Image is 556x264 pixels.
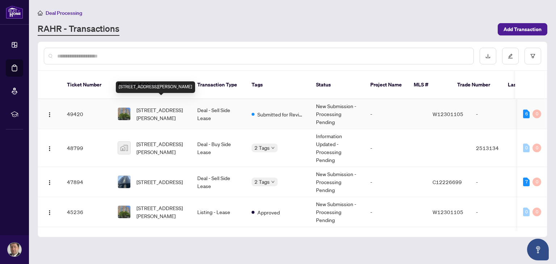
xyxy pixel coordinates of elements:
[485,54,490,59] span: download
[44,176,55,188] button: Logo
[191,99,246,129] td: Deal - Sell Side Lease
[191,167,246,197] td: Deal - Sell Side Lease
[6,5,23,19] img: logo
[271,180,275,184] span: down
[38,10,43,16] span: home
[310,71,365,99] th: Status
[532,110,541,118] div: 0
[136,178,183,186] span: [STREET_ADDRESS]
[523,208,530,216] div: 0
[525,48,541,64] button: filter
[532,208,541,216] div: 0
[451,71,502,99] th: Trade Number
[118,142,130,154] img: thumbnail-img
[191,129,246,167] td: Deal - Buy Side Lease
[480,48,496,64] button: download
[61,129,112,167] td: 48799
[310,167,365,197] td: New Submission - Processing Pending
[433,111,463,117] span: W12301105
[365,197,427,227] td: -
[191,71,246,99] th: Transaction Type
[118,108,130,120] img: thumbnail-img
[408,71,451,99] th: MLS #
[365,167,427,197] td: -
[508,54,513,59] span: edit
[523,144,530,152] div: 0
[365,129,427,167] td: -
[46,10,82,16] span: Deal Processing
[433,209,463,215] span: W12301105
[254,144,270,152] span: 2 Tags
[433,179,462,185] span: C12226699
[365,99,427,129] td: -
[118,176,130,188] img: thumbnail-img
[504,24,542,35] span: Add Transaction
[523,178,530,186] div: 7
[470,197,521,227] td: -
[61,71,112,99] th: Ticket Number
[502,48,519,64] button: edit
[310,99,365,129] td: New Submission - Processing Pending
[61,197,112,227] td: 45236
[116,81,195,93] div: [STREET_ADDRESS][PERSON_NAME]
[38,23,119,36] a: RAHR - Transactions
[310,129,365,167] td: Information Updated - Processing Pending
[136,204,186,220] span: [STREET_ADDRESS][PERSON_NAME]
[470,129,521,167] td: 2513134
[257,208,280,216] span: Approved
[44,142,55,154] button: Logo
[136,106,186,122] span: [STREET_ADDRESS][PERSON_NAME]
[47,180,52,186] img: Logo
[532,144,541,152] div: 0
[498,23,547,35] button: Add Transaction
[257,110,304,118] span: Submitted for Review
[118,206,130,218] img: thumbnail-img
[246,71,310,99] th: Tags
[532,178,541,186] div: 0
[47,210,52,216] img: Logo
[61,167,112,197] td: 47894
[47,146,52,152] img: Logo
[527,239,549,260] button: Open asap
[271,146,275,150] span: down
[470,99,521,129] td: -
[365,71,408,99] th: Project Name
[523,110,530,118] div: 6
[112,71,191,99] th: Property Address
[191,197,246,227] td: Listing - Lease
[530,54,535,59] span: filter
[44,206,55,218] button: Logo
[44,108,55,120] button: Logo
[8,243,21,256] img: Profile Icon
[310,197,365,227] td: New Submission - Processing Pending
[254,178,270,186] span: 2 Tags
[136,140,186,156] span: [STREET_ADDRESS][PERSON_NAME]
[470,167,521,197] td: -
[61,99,112,129] td: 49420
[47,112,52,118] img: Logo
